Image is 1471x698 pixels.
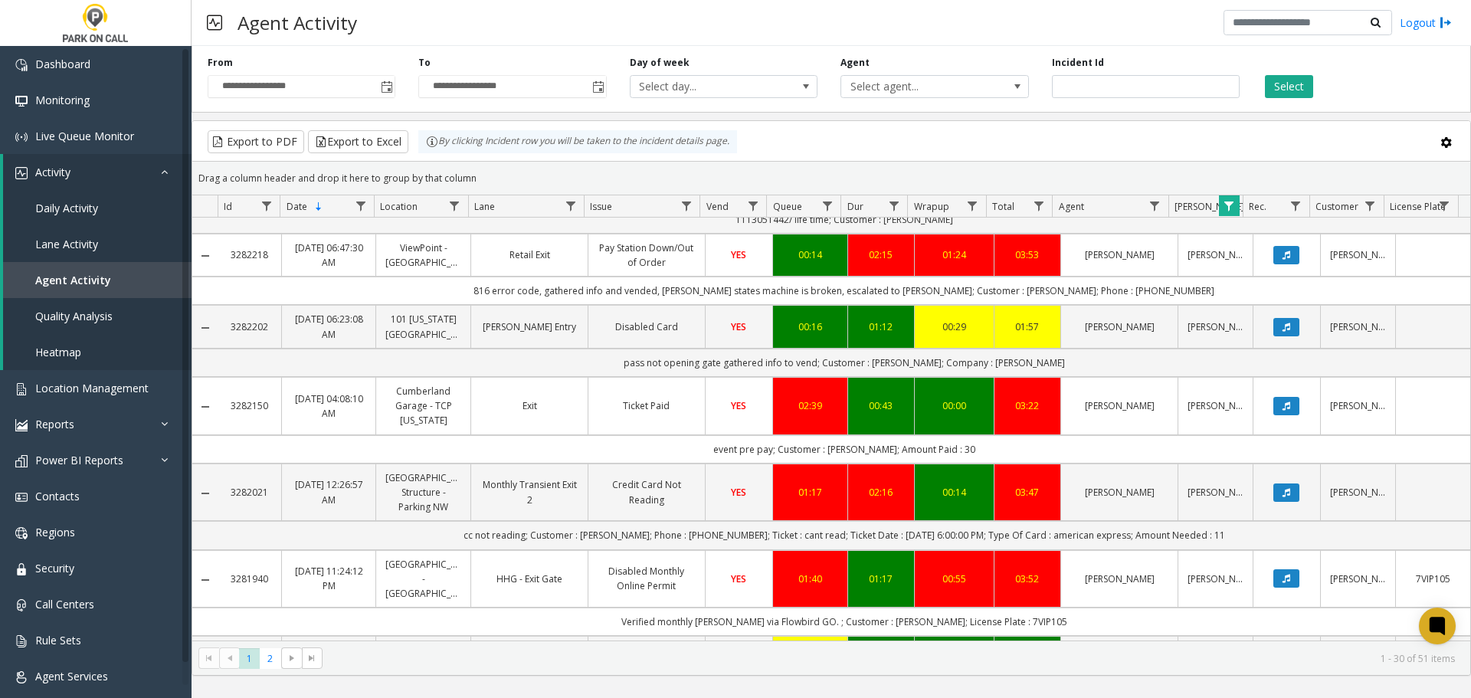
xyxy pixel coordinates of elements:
[1188,572,1243,586] a: [PERSON_NAME]
[1330,572,1386,586] a: [PERSON_NAME]
[385,470,461,515] a: [GEOGRAPHIC_DATA] Structure - Parking NW
[230,4,365,41] h3: Agent Activity
[924,398,984,413] div: 00:00
[480,572,578,586] a: HHG - Exit Gate
[35,237,98,251] span: Lane Activity
[218,277,1470,305] td: 816 error code, gathered info and vended, [PERSON_NAME] states machine is broken, escalated to [P...
[1070,247,1168,262] a: [PERSON_NAME]
[35,489,80,503] span: Contacts
[3,334,192,370] a: Heatmap
[208,130,304,153] button: Export to PDF
[857,398,906,413] a: 00:43
[630,56,690,70] label: Day of week
[35,345,81,359] span: Heatmap
[35,93,90,107] span: Monitoring
[715,572,763,586] a: YES
[1004,485,1052,500] div: 03:47
[218,205,1470,234] td: 1113051442/ life time; Customer : [PERSON_NAME]
[480,398,578,413] a: Exit
[706,200,729,213] span: Vend
[1188,320,1243,334] a: [PERSON_NAME]
[1004,247,1052,262] a: 03:53
[291,477,367,506] a: [DATE] 12:26:57 AM
[313,201,325,213] span: Sortable
[3,154,192,190] a: Activity
[1004,398,1052,413] a: 03:22
[227,247,272,262] a: 3282218
[15,527,28,539] img: 'icon'
[1286,195,1306,216] a: Rec. Filter Menu
[598,241,696,270] a: Pay Station Down/Out of Order
[715,398,763,413] a: YES
[15,59,28,71] img: 'icon'
[218,349,1470,377] td: pass not opening gate gathered info to vend; Customer : [PERSON_NAME]; Company : [PERSON_NAME]
[385,312,461,341] a: 101 [US_STATE][GEOGRAPHIC_DATA]
[35,201,98,215] span: Daily Activity
[731,320,746,333] span: YES
[385,384,461,428] a: Cumberland Garage - TCP [US_STATE]
[1070,320,1168,334] a: [PERSON_NAME]
[286,652,298,664] span: Go to the next page
[857,572,906,586] div: 01:17
[676,195,696,216] a: Issue Filter Menu
[35,57,90,71] span: Dashboard
[218,521,1470,549] td: cc not reading; Customer : [PERSON_NAME]; Phone : [PHONE_NUMBER]; Ticket : cant read; Ticket Date...
[857,485,906,500] a: 02:16
[3,298,192,334] a: Quality Analysis
[218,608,1470,636] td: Verified monthly [PERSON_NAME] via Flowbird GO. ; Customer : [PERSON_NAME]; License Plate : 7VIP105
[924,485,984,500] div: 00:14
[782,485,838,500] a: 01:17
[35,309,113,323] span: Quality Analysis
[1059,200,1084,213] span: Agent
[218,435,1470,464] td: event pre pay; Customer : [PERSON_NAME]; Amount Paid : 30
[914,200,949,213] span: Wrapup
[380,200,418,213] span: Location
[1004,572,1052,586] a: 03:52
[192,574,218,586] a: Collapse Details
[306,652,318,664] span: Go to the last page
[883,195,904,216] a: Dur Filter Menu
[598,320,696,334] a: Disabled Card
[782,572,838,586] div: 01:40
[426,136,438,148] img: infoIcon.svg
[560,195,581,216] a: Lane Filter Menu
[192,250,218,262] a: Collapse Details
[15,455,28,467] img: 'icon'
[192,322,218,334] a: Collapse Details
[15,383,28,395] img: 'icon'
[857,247,906,262] div: 02:15
[302,647,323,669] span: Go to the last page
[1070,398,1168,413] a: [PERSON_NAME]
[924,572,984,586] a: 00:55
[287,200,307,213] span: Date
[418,130,737,153] div: By clicking Incident row you will be taken to the incident details page.
[782,398,838,413] a: 02:39
[3,262,192,298] a: Agent Activity
[782,247,838,262] div: 00:14
[15,599,28,611] img: 'icon'
[227,485,272,500] a: 3282021
[773,200,802,213] span: Queue
[35,453,123,467] span: Power BI Reports
[227,398,272,413] a: 3282150
[208,56,233,70] label: From
[385,241,461,270] a: ViewPoint - [GEOGRAPHIC_DATA]
[1188,247,1243,262] a: [PERSON_NAME]
[731,248,746,261] span: YES
[857,320,906,334] a: 01:12
[1315,200,1358,213] span: Customer
[35,129,134,143] span: Live Queue Monitor
[782,320,838,334] a: 00:16
[847,200,863,213] span: Dur
[1405,572,1461,586] a: 7VIP105
[480,320,578,334] a: [PERSON_NAME] Entry
[15,419,28,431] img: 'icon'
[35,561,74,575] span: Security
[35,381,149,395] span: Location Management
[598,564,696,593] a: Disabled Monthly Online Permit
